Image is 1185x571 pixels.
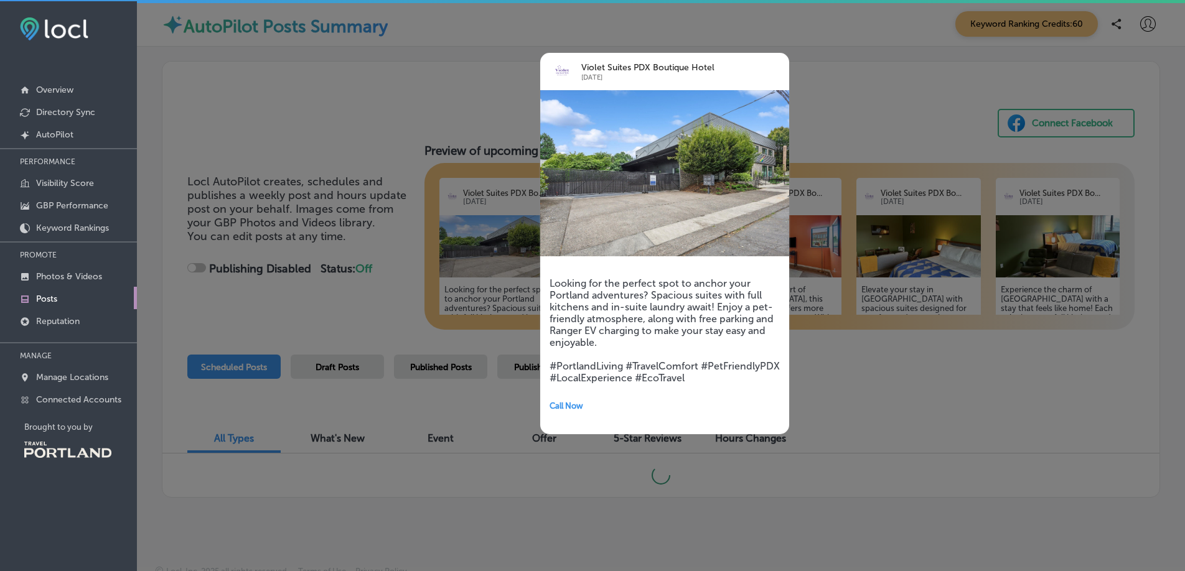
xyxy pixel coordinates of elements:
[24,422,137,432] p: Brought to you by
[36,200,108,211] p: GBP Performance
[36,129,73,140] p: AutoPilot
[36,85,73,95] p: Overview
[36,223,109,233] p: Keyword Rankings
[581,73,754,83] p: [DATE]
[581,63,754,73] p: Violet Suites PDX Boutique Hotel
[36,107,95,118] p: Directory Sync
[20,17,88,40] img: fda3e92497d09a02dc62c9cd864e3231.png
[36,294,57,304] p: Posts
[550,59,574,84] img: logo
[24,442,111,458] img: Travel Portland
[36,372,108,383] p: Manage Locations
[36,178,94,188] p: Visibility Score
[36,316,80,327] p: Reputation
[550,277,780,384] h5: Looking for the perfect spot to anchor your Portland adventures? Spacious suites with full kitche...
[36,271,102,282] p: Photos & Videos
[36,394,121,405] p: Connected Accounts
[540,90,789,256] img: 73cad9ac-0ade-42be-8e57-af3dd92baa3b121-SE14thAve-Portland-601.jpg
[550,401,583,411] span: Call Now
